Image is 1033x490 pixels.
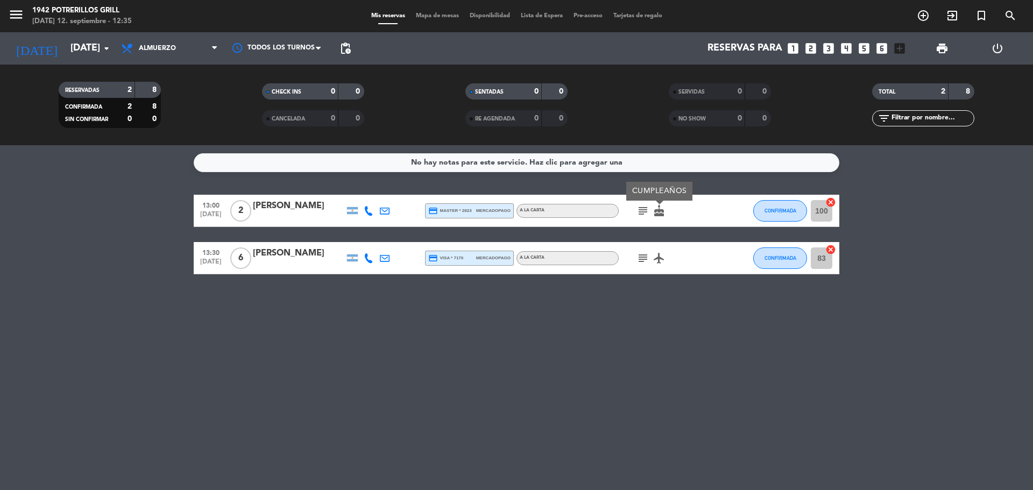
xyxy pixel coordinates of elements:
strong: 0 [331,115,335,122]
strong: 0 [331,88,335,95]
i: looks_3 [822,41,836,55]
span: A LA CARTA [520,255,544,260]
strong: 0 [534,115,539,122]
i: looks_6 [875,41,889,55]
strong: 0 [356,88,362,95]
span: 6 [230,247,251,269]
span: Disponibilidad [464,13,515,19]
i: exit_to_app [946,9,959,22]
span: RESERVADAS [65,88,100,93]
i: menu [8,6,24,23]
strong: 8 [152,103,159,110]
span: master * 2823 [428,206,472,216]
span: mercadopago [476,207,511,214]
button: CONFIRMADA [753,200,807,222]
span: 13:30 [197,246,224,258]
i: looks_4 [839,41,853,55]
strong: 8 [152,86,159,94]
strong: 0 [128,115,132,123]
div: LOG OUT [970,32,1025,65]
span: [DATE] [197,211,224,223]
strong: 0 [762,115,769,122]
span: mercadopago [476,254,511,261]
span: Almuerzo [139,45,176,52]
i: airplanemode_active [653,252,666,265]
span: visa * 7170 [428,253,463,263]
strong: 0 [152,115,159,123]
i: add_circle_outline [917,9,930,22]
div: [PERSON_NAME] [253,199,344,213]
span: CONFIRMADA [765,208,796,214]
i: search [1004,9,1017,22]
span: NO SHOW [678,116,706,122]
i: credit_card [428,253,438,263]
i: subject [636,204,649,217]
strong: 0 [356,115,362,122]
strong: 0 [559,88,565,95]
i: filter_list [878,112,890,125]
span: Mis reservas [366,13,411,19]
button: menu [8,6,24,26]
strong: 2 [941,88,945,95]
i: add_box [893,41,907,55]
i: looks_two [804,41,818,55]
div: [PERSON_NAME] [253,246,344,260]
i: cancel [825,197,836,208]
span: CHECK INS [272,89,301,95]
div: 1942 Potrerillos Grill [32,5,132,16]
i: turned_in_not [975,9,988,22]
span: SENTADAS [475,89,504,95]
button: CONFIRMADA [753,247,807,269]
i: power_settings_new [991,42,1004,55]
span: CANCELADA [272,116,305,122]
i: credit_card [428,206,438,216]
span: TOTAL [879,89,895,95]
input: Filtrar por nombre... [890,112,974,124]
span: 13:00 [197,198,224,211]
strong: 8 [966,88,972,95]
strong: 0 [559,115,565,122]
strong: 0 [738,88,742,95]
strong: 2 [128,103,132,110]
i: subject [636,252,649,265]
div: CUMPLEAÑOS [626,182,692,201]
div: [DATE] 12. septiembre - 12:35 [32,16,132,27]
div: No hay notas para este servicio. Haz clic para agregar una [411,157,622,169]
strong: 0 [738,115,742,122]
strong: 2 [128,86,132,94]
i: cancel [825,244,836,255]
span: pending_actions [339,42,352,55]
span: 2 [230,200,251,222]
span: Tarjetas de regalo [608,13,668,19]
i: arrow_drop_down [100,42,113,55]
span: A LA CARTA [520,208,544,212]
span: Reservas para [707,43,782,54]
i: cake [653,204,666,217]
i: looks_one [786,41,800,55]
span: Mapa de mesas [411,13,464,19]
i: [DATE] [8,37,65,60]
span: CONFIRMADA [765,255,796,261]
span: [DATE] [197,258,224,271]
span: RE AGENDADA [475,116,515,122]
span: SERVIDAS [678,89,705,95]
span: Pre-acceso [568,13,608,19]
i: looks_5 [857,41,871,55]
span: Lista de Espera [515,13,568,19]
span: print [936,42,949,55]
span: SIN CONFIRMAR [65,117,108,122]
span: CONFIRMADA [65,104,102,110]
strong: 0 [762,88,769,95]
strong: 0 [534,88,539,95]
